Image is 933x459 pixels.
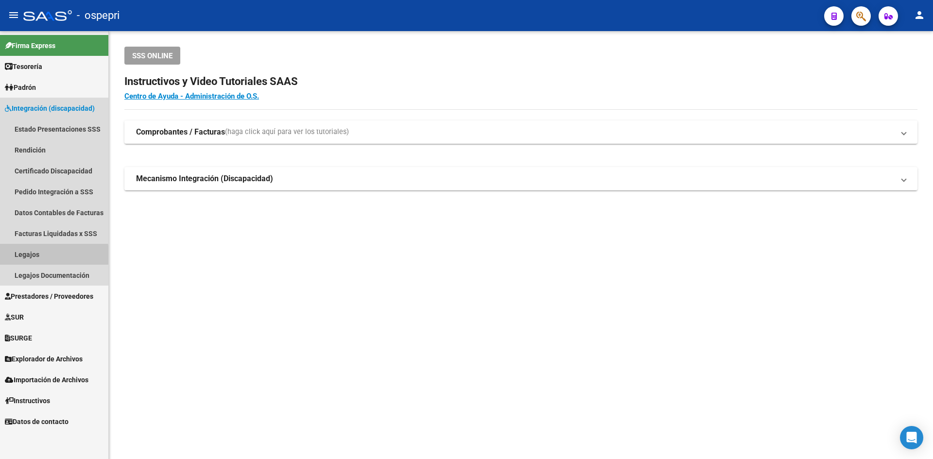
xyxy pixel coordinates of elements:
[77,5,120,26] span: - ospepri
[136,173,273,184] strong: Mecanismo Integración (Discapacidad)
[124,120,917,144] mat-expansion-panel-header: Comprobantes / Facturas(haga click aquí para ver los tutoriales)
[5,291,93,302] span: Prestadores / Proveedores
[5,103,95,114] span: Integración (discapacidad)
[5,333,32,343] span: SURGE
[124,47,180,65] button: SSS ONLINE
[914,9,925,21] mat-icon: person
[5,61,42,72] span: Tesorería
[225,127,349,137] span: (haga click aquí para ver los tutoriales)
[5,82,36,93] span: Padrón
[5,374,88,385] span: Importación de Archivos
[136,127,225,137] strong: Comprobantes / Facturas
[132,51,173,60] span: SSS ONLINE
[124,92,259,101] a: Centro de Ayuda - Administración de O.S.
[5,312,24,323] span: SUR
[5,416,69,427] span: Datos de contacto
[5,40,55,51] span: Firma Express
[124,167,917,190] mat-expansion-panel-header: Mecanismo Integración (Discapacidad)
[5,395,50,406] span: Instructivos
[8,9,19,21] mat-icon: menu
[900,426,923,449] div: Open Intercom Messenger
[5,354,83,364] span: Explorador de Archivos
[124,72,917,91] h2: Instructivos y Video Tutoriales SAAS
